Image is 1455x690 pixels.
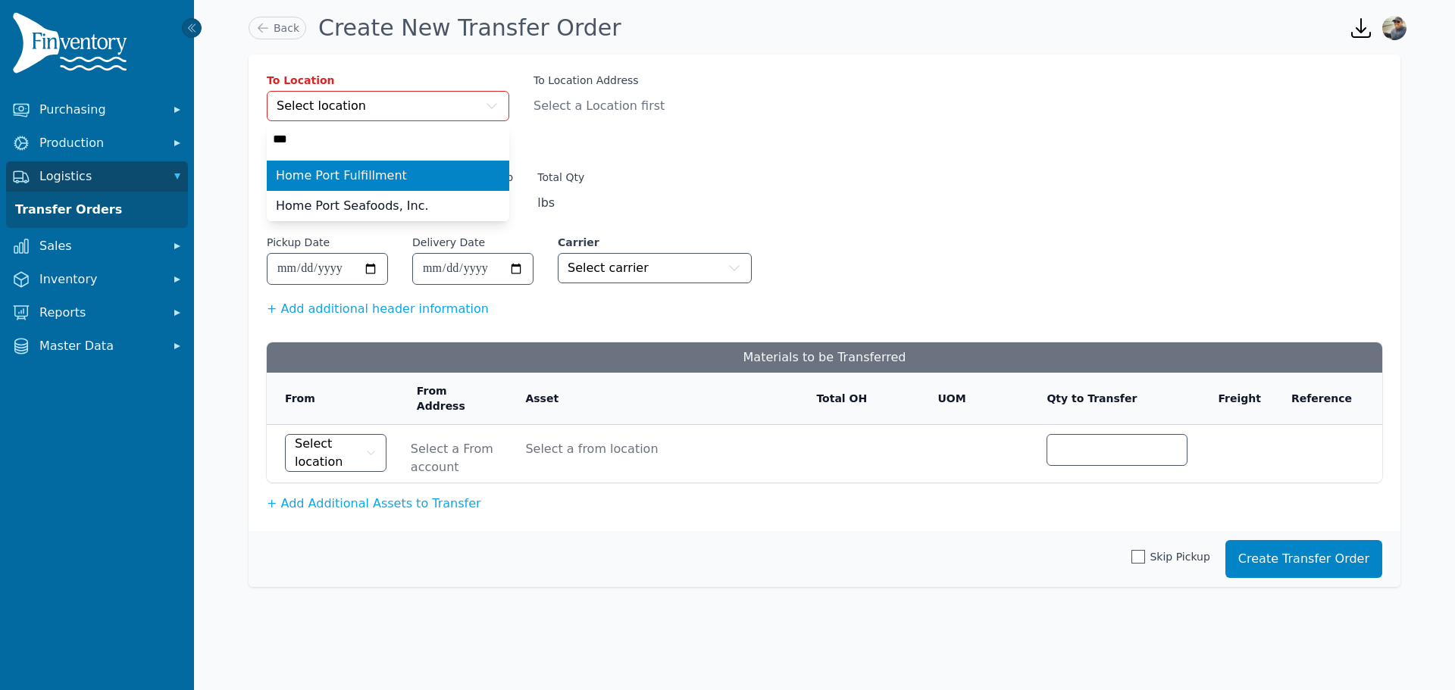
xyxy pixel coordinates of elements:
span: Select carrier [568,259,649,277]
button: Select location [267,91,509,121]
button: Purchasing [6,95,188,125]
button: Create Transfer Order [1225,540,1382,578]
a: Back [249,17,306,39]
button: Sales [6,231,188,261]
button: Select location [285,434,386,472]
th: From Address [399,373,508,425]
img: Finventory [12,12,133,80]
button: Inventory [6,264,188,295]
th: Asset [507,373,798,425]
span: Home Port Fulfillment [276,167,407,185]
label: To Location [267,73,509,88]
span: Inventory [39,270,161,289]
span: Select a Location first [533,97,665,115]
button: + Add additional header information [267,300,489,318]
button: + Add Additional Assets to Transfer [267,495,481,513]
th: Total OH [798,373,919,425]
ul: Select location [267,161,509,221]
button: Reports [6,298,188,328]
label: Carrier [558,235,752,250]
span: Select a from location [525,431,786,458]
th: From [267,373,399,425]
th: Reference [1273,373,1364,425]
label: Delivery Date [412,235,485,250]
label: To Location Address [533,73,665,88]
th: Freight [1200,373,1273,425]
span: Select location [277,97,366,115]
span: Home Port Seafoods, Inc. [276,197,429,215]
label: Total Qty [537,170,584,185]
span: Sales [39,237,161,255]
span: Skip Pickup [1150,549,1209,564]
input: Select location [267,124,509,155]
span: Select a From account [411,440,496,476]
a: Transfer Orders [9,195,185,225]
span: Select location [295,435,362,471]
button: Master Data [6,331,188,361]
img: Anthony Armesto [1382,16,1406,40]
th: UOM [919,373,1028,425]
span: Master Data [39,337,161,355]
button: Select carrier [558,253,752,283]
label: Pickup Date [267,235,330,250]
span: Logistics [39,167,161,186]
button: Production [6,128,188,158]
h3: Materials to be Transferred [267,342,1382,373]
button: Logistics [6,161,188,192]
th: Qty to Transfer [1028,373,1200,425]
h1: Create New Transfer Order [318,14,621,42]
span: Reports [39,304,161,322]
span: Production [39,134,161,152]
span: Purchasing [39,101,161,119]
span: lbs [537,194,584,212]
